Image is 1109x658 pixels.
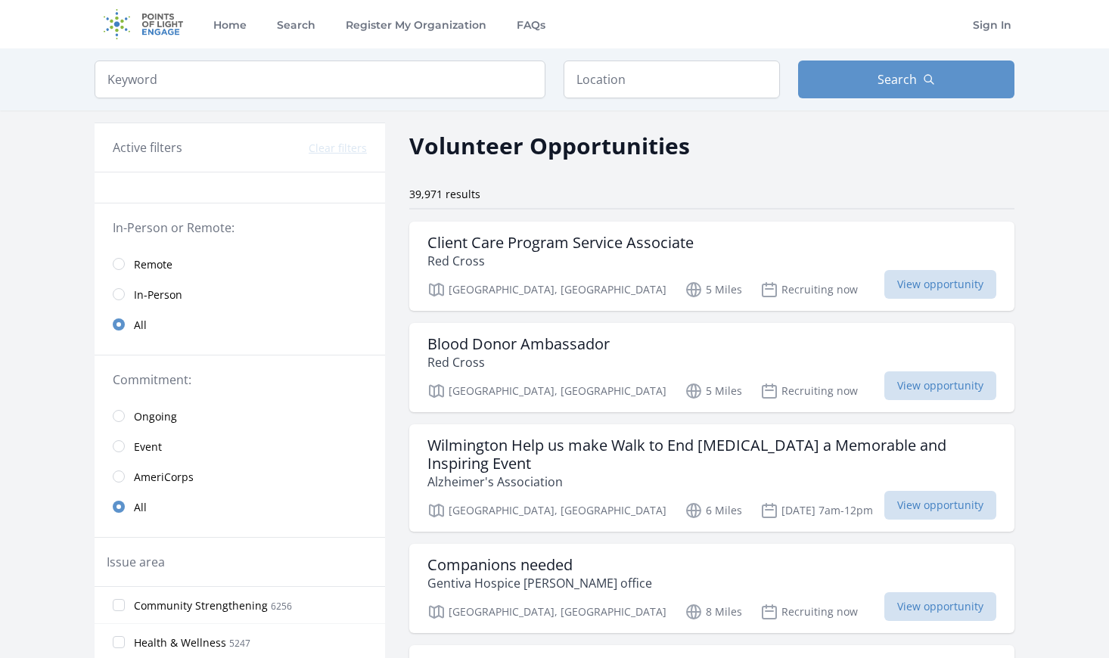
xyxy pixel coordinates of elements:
legend: Commitment: [113,371,367,389]
p: 8 Miles [685,603,742,621]
p: [GEOGRAPHIC_DATA], [GEOGRAPHIC_DATA] [427,382,666,400]
span: 6256 [271,600,292,613]
p: Gentiva Hospice [PERSON_NAME] office [427,574,652,592]
legend: In-Person or Remote: [113,219,367,237]
p: Red Cross [427,353,610,371]
span: All [134,500,147,515]
a: In-Person [95,279,385,309]
span: 39,971 results [409,187,480,201]
h3: Wilmington Help us make Walk to End [MEDICAL_DATA] a Memorable and Inspiring Event [427,436,996,473]
span: View opportunity [884,371,996,400]
a: Event [95,431,385,461]
a: All [95,309,385,340]
a: AmeriCorps [95,461,385,492]
input: Health & Wellness 5247 [113,636,125,648]
p: Recruiting now [760,603,858,621]
p: Recruiting now [760,281,858,299]
p: Recruiting now [760,382,858,400]
p: Alzheimer's Association [427,473,996,491]
p: 6 Miles [685,501,742,520]
span: All [134,318,147,333]
input: Location [564,61,780,98]
input: Community Strengthening 6256 [113,599,125,611]
span: View opportunity [884,270,996,299]
span: In-Person [134,287,182,303]
a: Client Care Program Service Associate Red Cross [GEOGRAPHIC_DATA], [GEOGRAPHIC_DATA] 5 Miles Recr... [409,222,1014,311]
h3: Companions needed [427,556,652,574]
p: Red Cross [427,252,694,270]
a: Remote [95,249,385,279]
button: Search [798,61,1014,98]
span: View opportunity [884,491,996,520]
p: [GEOGRAPHIC_DATA], [GEOGRAPHIC_DATA] [427,501,666,520]
span: Ongoing [134,409,177,424]
a: Wilmington Help us make Walk to End [MEDICAL_DATA] a Memorable and Inspiring Event Alzheimer's As... [409,424,1014,532]
legend: Issue area [107,553,165,571]
span: View opportunity [884,592,996,621]
p: [DATE] 7am-12pm [760,501,873,520]
p: 5 Miles [685,382,742,400]
span: Search [878,70,917,88]
h3: Active filters [113,138,182,157]
a: Ongoing [95,401,385,431]
p: 5 Miles [685,281,742,299]
span: Health & Wellness [134,635,226,650]
span: 5247 [229,637,250,650]
span: Remote [134,257,172,272]
h3: Blood Donor Ambassador [427,335,610,353]
input: Keyword [95,61,545,98]
h3: Client Care Program Service Associate [427,234,694,252]
p: [GEOGRAPHIC_DATA], [GEOGRAPHIC_DATA] [427,281,666,299]
a: Companions needed Gentiva Hospice [PERSON_NAME] office [GEOGRAPHIC_DATA], [GEOGRAPHIC_DATA] 8 Mil... [409,544,1014,633]
span: AmeriCorps [134,470,194,485]
p: [GEOGRAPHIC_DATA], [GEOGRAPHIC_DATA] [427,603,666,621]
span: Community Strengthening [134,598,268,613]
button: Clear filters [309,141,367,156]
a: Blood Donor Ambassador Red Cross [GEOGRAPHIC_DATA], [GEOGRAPHIC_DATA] 5 Miles Recruiting now View... [409,323,1014,412]
a: All [95,492,385,522]
span: Event [134,439,162,455]
h2: Volunteer Opportunities [409,129,690,163]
